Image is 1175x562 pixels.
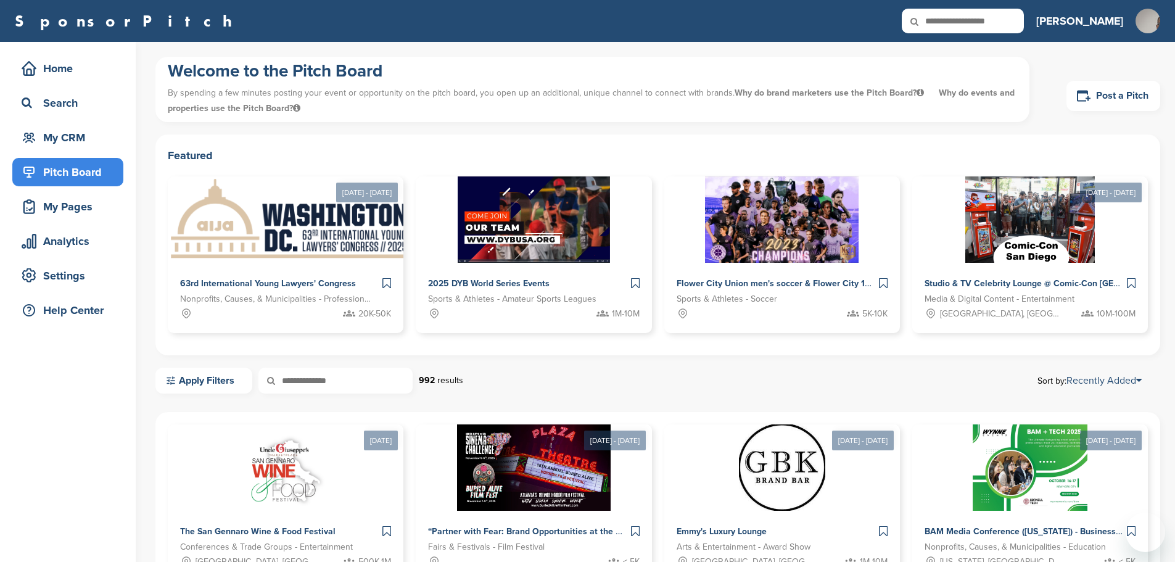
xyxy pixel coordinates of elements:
[168,60,1017,82] h1: Welcome to the Pitch Board
[1036,12,1123,30] h3: [PERSON_NAME]
[965,176,1095,263] img: Sponsorpitch &
[458,176,610,263] img: Sponsorpitch &
[925,540,1106,554] span: Nonprofits, Causes, & Municipalities - Education
[19,196,123,218] div: My Pages
[940,307,1062,321] span: [GEOGRAPHIC_DATA], [GEOGRAPHIC_DATA]
[677,540,810,554] span: Arts & Entertainment - Award Show
[19,230,123,252] div: Analytics
[437,375,463,386] span: results
[705,176,859,263] img: Sponsorpitch &
[336,183,398,202] div: [DATE] - [DATE]
[457,424,611,511] img: Sponsorpitch &
[168,157,403,333] a: [DATE] - [DATE] Sponsorpitch & 63rd International Young Lawyers' Congress Nonprofits, Causes, & M...
[168,82,1017,119] p: By spending a few minutes posting your event or opportunity on the pitch board, you open up an ad...
[1066,374,1142,387] a: Recently Added
[19,265,123,287] div: Settings
[677,526,767,537] span: Emmy's Luxury Lounge
[677,292,777,306] span: Sports & Athletes - Soccer
[428,292,596,306] span: Sports & Athletes - Amateur Sports Leagues
[428,540,545,554] span: Fairs & Festivals - Film Festival
[862,307,888,321] span: 5K-10K
[1080,431,1142,450] div: [DATE] - [DATE]
[912,157,1148,333] a: [DATE] - [DATE] Sponsorpitch & Studio & TV Celebrity Lounge @ Comic-Con [GEOGRAPHIC_DATA]. Over 3...
[1037,376,1142,386] span: Sort by:
[419,375,435,386] strong: 992
[925,292,1074,306] span: Media & Digital Content - Entertainment
[12,296,123,324] a: Help Center
[19,92,123,114] div: Search
[180,292,373,306] span: Nonprofits, Causes, & Municipalities - Professional Development
[664,176,900,333] a: Sponsorpitch & Flower City Union men's soccer & Flower City 1872 women's soccer Sports & Athletes...
[180,526,336,537] span: The San Gennaro Wine & Food Festival
[612,307,640,321] span: 1M-10M
[584,431,646,450] div: [DATE] - [DATE]
[973,424,1088,511] img: Sponsorpitch &
[12,123,123,152] a: My CRM
[237,424,334,511] img: Sponsorpitch &
[15,13,240,29] a: SponsorPitch
[358,307,391,321] span: 20K-50K
[12,227,123,255] a: Analytics
[416,176,651,333] a: Sponsorpitch & 2025 DYB World Series Events Sports & Athletes - Amateur Sports Leagues 1M-10M
[832,431,894,450] div: [DATE] - [DATE]
[19,126,123,149] div: My CRM
[12,158,123,186] a: Pitch Board
[180,540,353,554] span: Conferences & Trade Groups - Entertainment
[739,424,825,511] img: Sponsorpitch &
[12,89,123,117] a: Search
[364,431,398,450] div: [DATE]
[1080,183,1142,202] div: [DATE] - [DATE]
[735,88,926,98] span: Why do brand marketers use the Pitch Board?
[428,278,550,289] span: 2025 DYB World Series Events
[180,278,356,289] span: 63rd International Young Lawyers' Congress
[1066,81,1160,111] a: Post a Pitch
[168,176,413,263] img: Sponsorpitch &
[1126,513,1165,552] iframe: Button to launch messaging window
[677,278,946,289] span: Flower City Union men's soccer & Flower City 1872 women's soccer
[19,57,123,80] div: Home
[19,161,123,183] div: Pitch Board
[168,147,1148,164] h2: Featured
[12,54,123,83] a: Home
[1036,7,1123,35] a: [PERSON_NAME]
[12,262,123,290] a: Settings
[12,192,123,221] a: My Pages
[155,368,252,394] a: Apply Filters
[19,299,123,321] div: Help Center
[1097,307,1136,321] span: 10M-100M
[428,526,722,537] span: “Partner with Fear: Brand Opportunities at the Buried Alive Film Festival”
